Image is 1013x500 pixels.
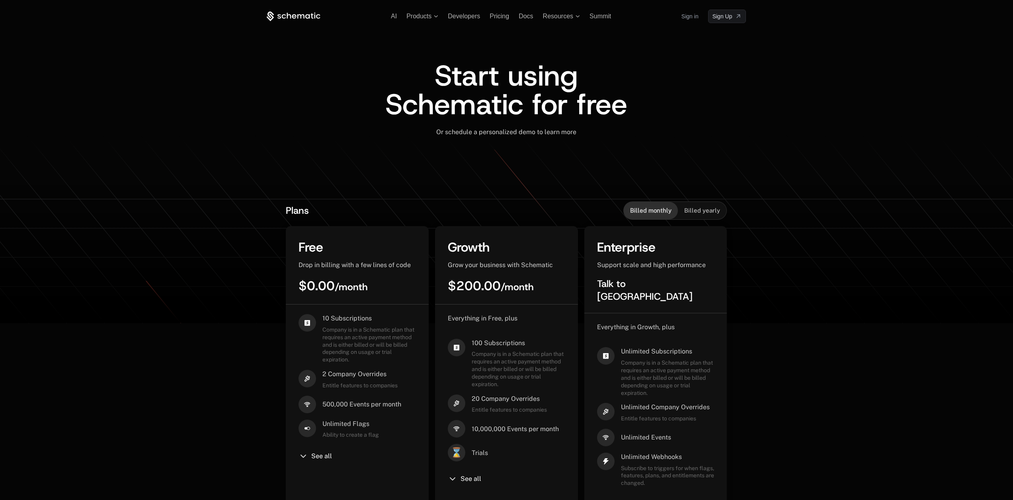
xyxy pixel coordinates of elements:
[448,339,465,356] i: cashapp
[621,403,710,412] span: Unlimited Company Overrides
[472,395,547,403] span: 20 Company Overrides
[436,128,576,136] span: Or schedule a personalized demo to learn more
[322,326,416,363] span: Company is in a Schematic plan that requires an active payment method and is either billed or wil...
[406,13,431,20] span: Products
[472,425,559,434] span: 10,000,000 Events per month
[472,339,565,348] span: 100 Subscriptions
[543,13,573,20] span: Resources
[708,10,746,23] a: [object Object]
[322,382,398,389] span: Entitle features to companies
[621,453,714,461] span: Unlimited Webhooks
[621,415,710,422] span: Entitle features to companies
[385,57,627,123] span: Start using Schematic for free
[299,239,323,256] span: Free
[712,12,732,20] span: Sign Up
[621,433,671,442] span: Unlimited Events
[621,465,714,487] span: Subscribe to triggers for when flags, features, plans, and entitlements are changed.
[299,277,368,294] span: $0.00
[299,396,316,413] i: signal
[597,347,615,365] i: cashapp
[597,403,615,420] i: hammer
[322,420,379,428] span: Unlimited Flags
[472,406,547,414] span: Entitle features to companies
[597,239,656,256] span: Enterprise
[299,261,411,269] span: Drop in billing with a few lines of code
[299,314,316,332] i: cashapp
[597,429,615,446] i: signal
[448,261,553,269] span: Grow your business with Schematic
[472,350,565,388] span: Company is in a Schematic plan that requires an active payment method and is either billed or wil...
[322,370,398,379] span: 2 Company Overrides
[597,323,675,331] span: Everything in Growth, plus
[448,314,517,322] span: Everything in Free, plus
[490,13,509,20] a: Pricing
[621,359,714,396] span: Company is in a Schematic plan that requires an active payment method and is either billed or wil...
[322,314,416,323] span: 10 Subscriptions
[311,453,332,459] span: See all
[621,347,714,356] span: Unlimited Subscriptions
[335,281,368,293] sub: / month
[472,449,488,457] span: Trials
[286,204,309,217] span: Plans
[448,395,465,412] i: hammer
[448,277,534,294] span: $200.00
[589,13,611,20] a: Summit
[597,261,706,269] span: Support scale and high performance
[501,281,534,293] sub: / month
[597,453,615,470] i: thunder
[681,10,699,23] a: Sign in
[322,431,379,439] span: Ability to create a flag
[461,476,481,482] span: See all
[322,400,401,409] span: 500,000 Events per month
[448,474,457,484] i: chevron-down
[448,444,465,461] span: ⌛
[299,370,316,387] i: hammer
[448,239,490,256] span: Growth
[630,207,671,215] span: Billed monthly
[448,420,465,437] i: signal
[519,13,533,20] a: Docs
[299,451,308,461] i: chevron-down
[448,13,480,20] a: Developers
[299,420,316,437] i: boolean-on
[684,207,720,215] span: Billed yearly
[391,13,397,20] a: AI
[597,277,693,303] span: Talk to [GEOGRAPHIC_DATA]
